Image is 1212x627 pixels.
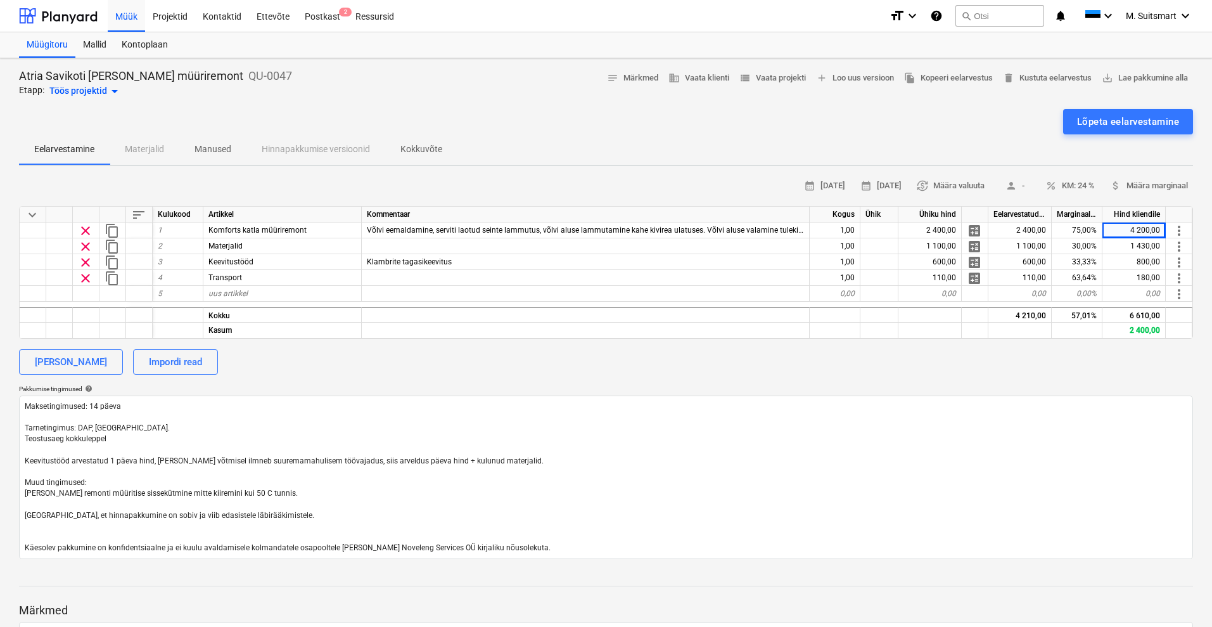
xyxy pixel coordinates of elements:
button: Määra marginaal [1105,176,1193,196]
span: Dubleeri rida [105,271,120,286]
div: 600,00 [898,254,962,270]
button: [DATE] [799,176,850,196]
span: Eemalda rida [78,255,93,270]
div: 180,00 [1102,270,1166,286]
div: [PERSON_NAME] [35,354,107,370]
span: help [82,385,92,392]
span: uus artikkel [208,289,248,298]
span: Keevitustööd [208,257,253,266]
span: attach_money [1110,180,1121,191]
span: delete [1003,72,1014,84]
div: 33,33% [1052,254,1102,270]
button: Impordi read [133,349,218,375]
span: Eemalda rida [78,223,93,238]
span: Märkmed [607,71,658,86]
a: Müügitoru [19,32,75,58]
button: KM: 24 % [1040,176,1100,196]
span: 2 [339,8,352,16]
button: Lae pakkumine alla [1097,68,1193,88]
div: 30,00% [1052,238,1102,254]
div: 1,00 [810,254,860,270]
span: Dubleeri rida [105,223,120,238]
button: [PERSON_NAME] [19,349,123,375]
textarea: Maksetingimused: 14 päeva Tarnetingimus: DAP, [GEOGRAPHIC_DATA]. Teostusaeg kokkuleppel Keevitust... [19,396,1193,559]
div: 2 400,00 [988,223,1052,238]
button: Märkmed [602,68,663,88]
span: Vaata projekti [739,71,806,86]
div: 1 100,00 [988,238,1052,254]
div: Kommentaar [362,207,810,223]
div: 4 200,00 [1102,223,1166,238]
div: 0,00 [988,286,1052,302]
span: [DATE] [804,179,845,193]
span: Rohkem toiminguid [1171,287,1187,302]
span: Sorteeri read tabelis [131,207,146,223]
div: 0,00 [1102,286,1166,302]
span: Rohkem toiminguid [1171,223,1187,238]
div: 600,00 [988,254,1052,270]
div: Ühik [860,207,898,223]
span: Komforts katla müüriremont [208,226,307,235]
p: Manused [195,143,231,156]
div: Kokku [203,307,362,323]
span: view_list [739,72,751,84]
div: Eelarvestatud maksumus [988,207,1052,223]
span: Rohkem toiminguid [1171,271,1187,286]
span: Loo uus versioon [816,71,894,86]
span: Ahenda kõik kategooriad [25,207,40,223]
div: Kogus [810,207,860,223]
span: KM: 24 % [1045,179,1095,193]
span: file_copy [904,72,915,84]
p: Märkmed [19,603,1193,618]
span: Klambrite tagasikeevitus [367,257,452,266]
div: Kulukood [153,207,203,223]
div: 0,00% [1052,286,1102,302]
span: person [1005,180,1017,191]
div: 75,00% [1052,223,1102,238]
div: Ühiku hind [898,207,962,223]
div: Impordi read [149,354,202,370]
span: Rohkem toiminguid [1171,239,1187,254]
p: Kokkuvõte [400,143,442,156]
span: Kustuta eelarvestus [1003,71,1092,86]
div: 1 430,00 [1102,238,1166,254]
span: Määra valuuta [917,179,985,193]
span: arrow_drop_down [107,84,122,99]
div: 0,00 [898,286,962,302]
button: Vaata klienti [663,68,734,88]
button: Kustuta eelarvestus [998,68,1097,88]
div: 6 610,00 [1102,307,1166,323]
div: 63,64% [1052,270,1102,286]
a: Mallid [75,32,114,58]
span: Halda rea detailset jaotust [967,239,982,254]
div: 1,00 [810,223,860,238]
span: Transport [208,273,242,282]
span: [DATE] [860,179,902,193]
div: 110,00 [988,270,1052,286]
span: notes [607,72,618,84]
button: Määra valuuta [912,176,990,196]
div: 1,00 [810,270,860,286]
div: Hind kliendile [1102,207,1166,223]
span: business [668,72,680,84]
div: Töös projektid [49,84,122,99]
span: Rohkem toiminguid [1171,255,1187,270]
div: 57,01% [1052,307,1102,323]
div: 1 100,00 [898,238,962,254]
div: 800,00 [1102,254,1166,270]
button: [DATE] [855,176,907,196]
div: Lõpeta eelarvestamine [1077,113,1179,130]
span: percent [1045,180,1057,191]
span: 1 [158,226,162,235]
span: 3 [158,257,162,266]
span: 4 [158,273,162,282]
span: Materjalid [208,242,243,250]
span: Määra marginaal [1110,179,1188,193]
div: 4 210,00 [988,307,1052,323]
span: 2 [158,242,162,250]
div: Kontoplaan [114,32,175,58]
p: Eelarvestamine [34,143,94,156]
p: QU-0047 [248,68,292,84]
